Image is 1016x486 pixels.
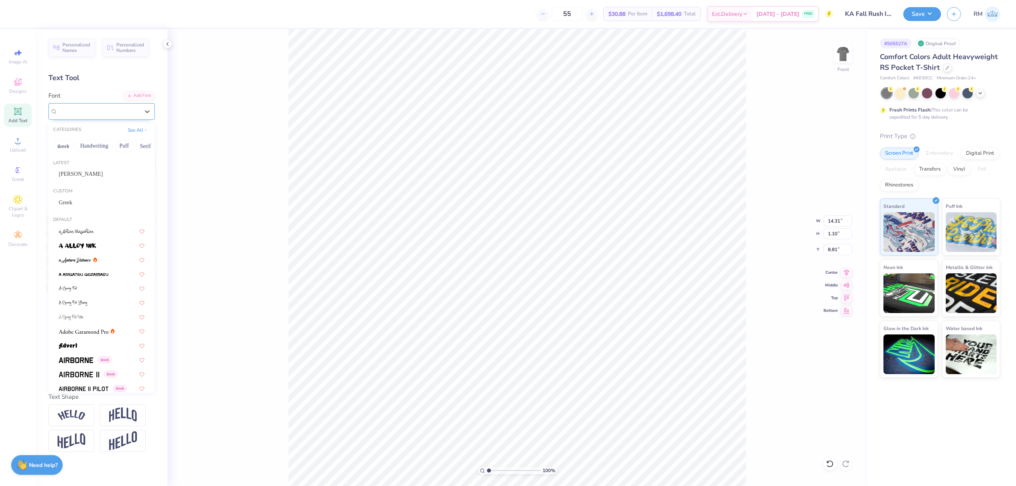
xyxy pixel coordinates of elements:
[136,140,155,152] button: Serif
[59,386,108,392] img: Airborne II Pilot
[883,324,929,332] span: Glow in the Dark Ink
[98,356,112,363] span: Greek
[946,263,993,271] span: Metallic & Glitter Ink
[58,410,85,421] img: Arc
[4,206,32,218] span: Clipart & logos
[53,140,73,152] button: Greek
[9,88,27,94] span: Designs
[628,10,647,18] span: Per Item
[883,202,904,210] span: Standard
[59,286,77,292] img: A Charming Font
[59,243,96,249] img: a Alloy Ink
[59,343,77,349] img: Advert
[961,148,999,159] div: Digital Print
[8,117,27,124] span: Add Text
[883,212,935,252] img: Standard
[684,10,696,18] span: Total
[889,106,987,121] div: This color can be expedited for 5 day delivery.
[109,407,137,423] img: Arch
[12,176,24,182] span: Greek
[59,315,83,320] img: A Charming Font Outline
[889,107,931,113] strong: Fresh Prints Flash:
[824,270,838,275] span: Center
[913,75,933,82] span: # 6030CC
[59,229,94,234] img: a Ahlan Wasahlan
[712,10,742,18] span: Est. Delivery
[48,392,155,401] div: Text Shape
[109,431,137,451] img: Rise
[53,127,81,133] div: CATEGORIES
[883,273,935,313] img: Neon Ink
[946,273,997,313] img: Metallic & Glitter Ink
[59,357,93,363] img: Airborne
[59,300,87,306] img: A Charming Font Leftleaning
[59,272,108,277] img: a Arigatou Gozaimasu
[113,385,127,392] span: Greek
[880,75,909,82] span: Comfort Colors
[921,148,958,159] div: Embroidery
[883,334,935,374] img: Glow in the Dark Ink
[48,160,155,167] div: Latest
[756,10,799,18] span: [DATE] - [DATE]
[59,372,99,377] img: Airborne II
[883,263,903,271] span: Neon Ink
[59,170,103,178] span: [PERSON_NAME]
[48,73,155,83] div: Text Tool
[824,308,838,313] span: Bottom
[59,257,91,263] img: a Antara Distance
[8,241,27,248] span: Decorate
[543,467,555,474] span: 100 %
[946,202,962,210] span: Puff Ink
[893,44,996,53] div: Image uploaded
[29,461,58,469] strong: Need help?
[125,126,150,134] button: See All
[973,163,991,175] div: Foil
[824,295,838,301] span: Top
[824,282,838,288] span: Middle
[914,163,946,175] div: Transfers
[116,42,144,53] span: Personalized Numbers
[608,10,625,18] span: $30.88
[839,6,897,22] input: Untitled Design
[880,179,918,191] div: Rhinestones
[835,46,851,62] img: Front
[946,334,997,374] img: Water based Ink
[48,217,155,223] div: Default
[657,10,681,18] span: $1,698.40
[59,198,72,207] span: Greek
[104,371,117,378] span: Greek
[115,140,133,152] button: Puff
[996,44,1002,53] button: close
[804,11,812,17] span: FREE
[880,132,1000,141] div: Print Type
[10,147,26,153] span: Upload
[59,329,108,334] img: Adobe Garamond Pro
[880,163,912,175] div: Applique
[880,148,918,159] div: Screen Print
[62,42,90,53] span: Personalized Names
[76,140,113,152] button: Handwriting
[937,75,976,82] span: Minimum Order: 24 +
[946,212,997,252] img: Puff Ink
[48,188,155,195] div: Custom
[837,66,849,73] div: Front
[123,91,155,100] div: Add Font
[948,163,970,175] div: Vinyl
[9,59,27,65] span: Image AI
[946,324,982,332] span: Water based Ink
[58,107,89,116] span: Super Dream
[48,91,60,100] label: Font
[58,433,85,449] img: Flag
[552,7,583,21] input: – –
